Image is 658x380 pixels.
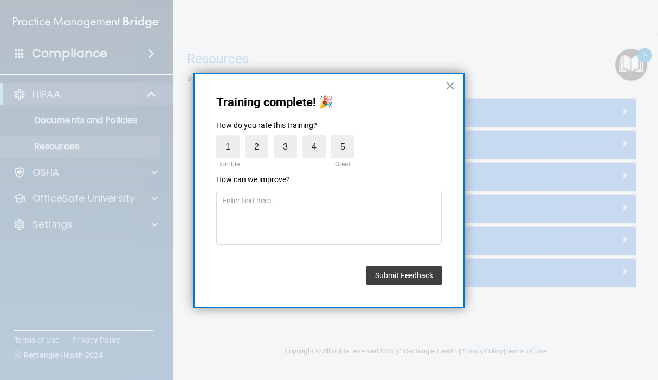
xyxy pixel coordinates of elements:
button: Submit Feedback [366,266,442,285]
p: How do you rate this training? [216,120,442,131]
label: 5 [331,135,354,158]
label: 1 [216,135,240,158]
p: Training complete! 🎉 [216,95,442,110]
div: Horrible [214,158,242,170]
label: 4 [302,135,326,158]
p: How can we improve? [216,175,442,185]
iframe: Drift Widget Chat Controller [470,324,645,367]
button: Close [445,77,455,94]
label: 2 [245,135,268,158]
div: Great [331,158,354,170]
label: 3 [274,135,297,158]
